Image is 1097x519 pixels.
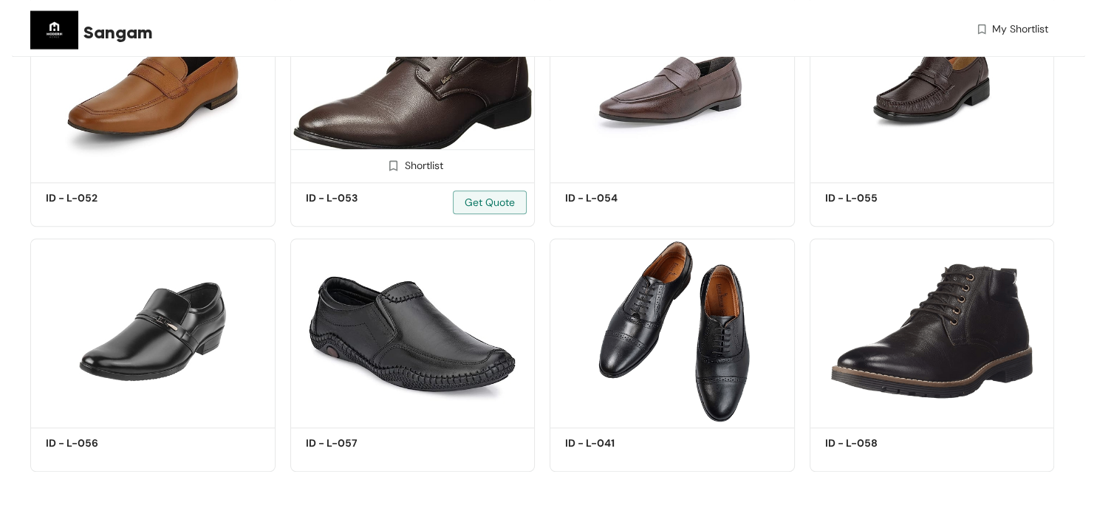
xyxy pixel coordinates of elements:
h5: ID - L-054 [565,190,691,206]
h5: ID - L-056 [46,436,171,451]
img: 952a797c-d6eb-4e68-8d7b-83d24432ad21 [810,238,1055,423]
span: My Shortlist [992,21,1048,37]
div: Shortlist [381,157,443,171]
img: wishlist [975,21,988,37]
h5: ID - L-058 [825,436,951,451]
span: Get Quote [465,194,515,210]
span: Sangam [83,19,153,46]
button: Get Quote [453,190,527,214]
h5: ID - L-041 [565,436,691,451]
img: 198faa61-1795-44b0-bccc-2a5e335ef9e5 [30,238,276,423]
h5: ID - L-053 [306,190,431,206]
h5: ID - L-052 [46,190,171,206]
img: Buyer Portal [30,6,78,54]
img: 44a2d503-95f6-469e-98ad-4c4ab9534d71 [290,238,536,423]
img: Shortlist [386,159,400,173]
h5: ID - L-057 [306,436,431,451]
h5: ID - L-055 [825,190,951,206]
img: 279787ab-7075-474f-83d1-befb6e2d485b [550,238,795,423]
